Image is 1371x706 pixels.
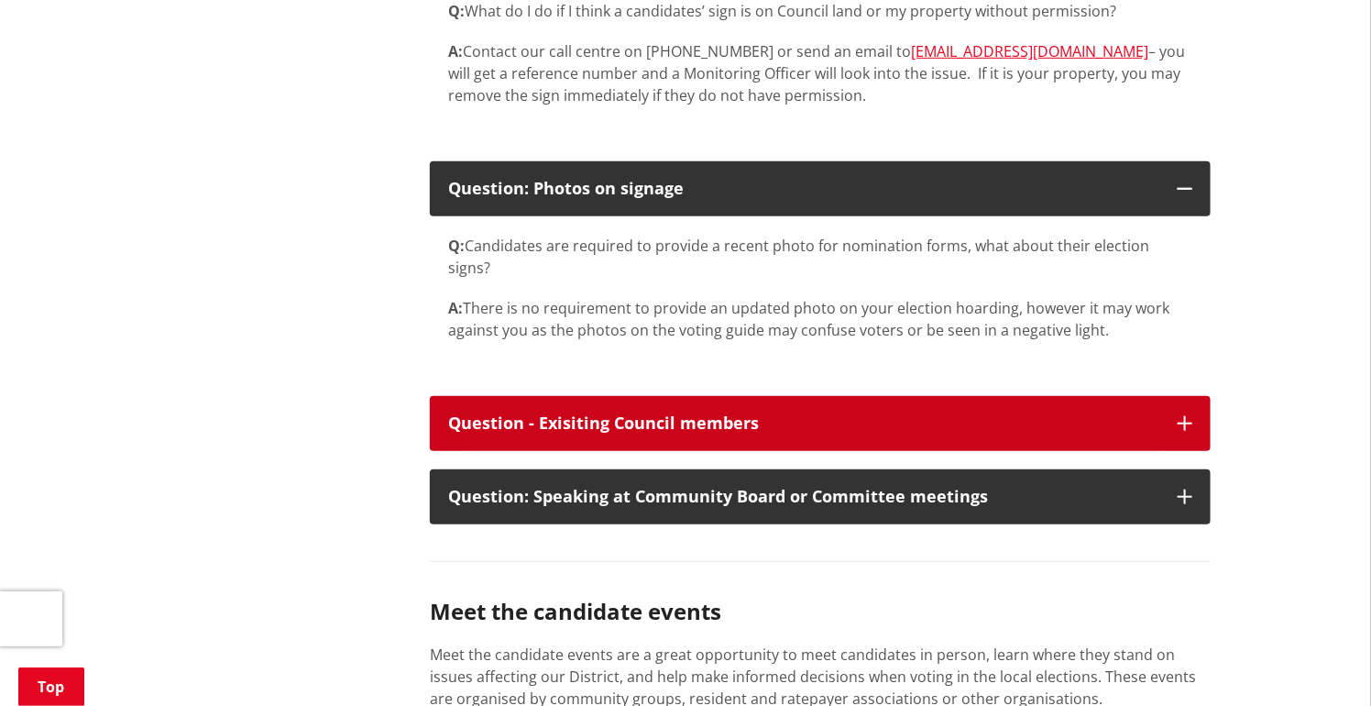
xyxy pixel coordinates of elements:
button: Question: Photos on signage [430,161,1211,216]
iframe: Messenger Launcher [1287,629,1353,695]
div: Question: Speaking at Community Board or Committee meetings [448,488,1159,506]
div: Question - Exisiting Council members [448,414,1159,433]
strong: A: [448,41,463,61]
button: Question: Speaking at Community Board or Committee meetings [430,469,1211,524]
strong: A: [448,298,463,318]
strong: Q: [448,1,465,21]
a: [EMAIL_ADDRESS][DOMAIN_NAME] [911,41,1148,61]
strong: Meet the candidate events [430,596,721,626]
strong: Q: [448,236,465,256]
button: Question - Exisiting Council members [430,396,1211,451]
div: Question: Photos on signage [448,180,1159,198]
p: Candidates are required to provide a recent photo for nomination forms, what about their election... [448,235,1192,279]
a: Top [18,667,84,706]
p: Contact our call centre on [PHONE_NUMBER] or send an email to – you will get a reference number a... [448,40,1192,106]
p: There is no requirement to provide an updated photo on your election hoarding, however it may wor... [448,297,1192,341]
